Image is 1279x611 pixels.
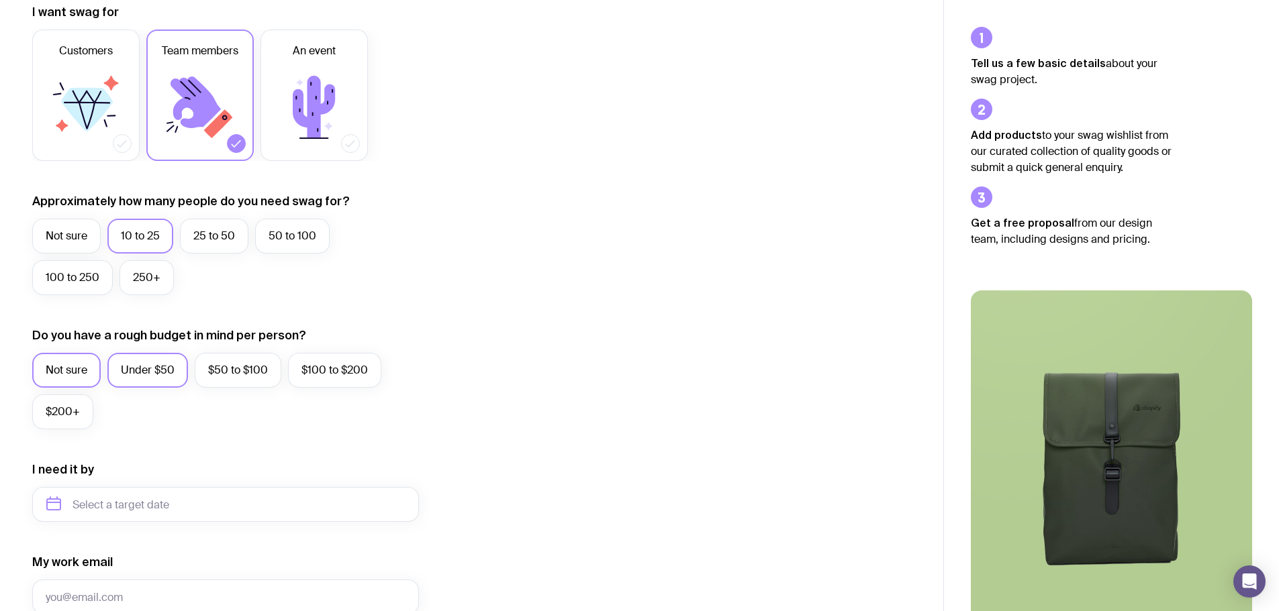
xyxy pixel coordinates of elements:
label: $200+ [32,394,93,429]
label: I need it by [32,461,94,478]
label: 100 to 250 [32,260,113,295]
p: to your swag wishlist from our curated collection of quality goods or submit a quick general enqu... [971,127,1172,176]
strong: Tell us a few basic details [971,57,1106,69]
p: from our design team, including designs and pricing. [971,215,1172,247]
label: 25 to 50 [180,219,248,254]
label: I want swag for [32,4,119,20]
label: 50 to 100 [255,219,330,254]
div: Open Intercom Messenger [1233,565,1266,598]
label: Under $50 [107,353,188,388]
label: 10 to 25 [107,219,173,254]
span: An event [293,43,336,59]
label: Do you have a rough budget in mind per person? [32,327,306,343]
label: Not sure [32,353,101,388]
label: Approximately how many people do you need swag for? [32,193,350,209]
input: Select a target date [32,487,419,522]
label: $50 to $100 [195,353,281,388]
label: My work email [32,554,113,570]
label: $100 to $200 [288,353,381,388]
strong: Add products [971,129,1042,141]
label: 250+ [120,260,174,295]
span: Team members [162,43,238,59]
strong: Get a free proposal [971,217,1074,229]
label: Not sure [32,219,101,254]
p: about your swag project. [971,55,1172,88]
span: Customers [59,43,113,59]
